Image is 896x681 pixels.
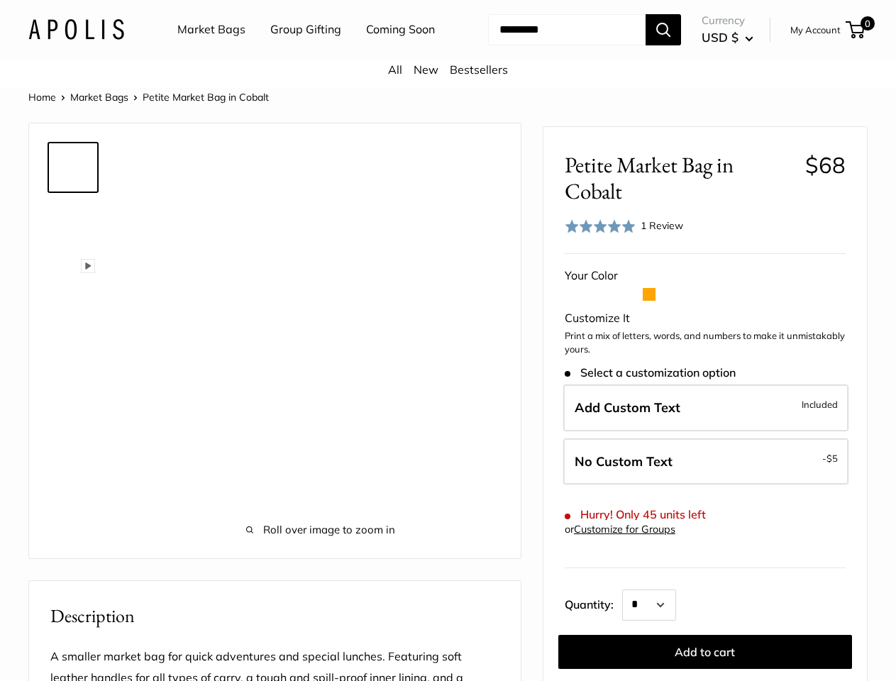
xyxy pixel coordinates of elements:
span: Currency [702,11,753,31]
button: USD $ [702,26,753,49]
span: - [822,450,838,467]
nav: Breadcrumb [28,88,269,106]
input: Search... [488,14,646,45]
span: $68 [805,151,846,179]
span: Roll over image to zoom in [143,520,499,540]
p: Print a mix of letters, words, and numbers to make it unmistakably yours. [565,329,846,357]
button: Search [646,14,681,45]
a: Petite Market Bag in Cobalt [48,142,99,193]
div: or [565,520,675,539]
a: Petite Market Bag in Cobalt [48,312,99,363]
a: Home [28,91,56,104]
a: Petite Market Bag in Cobalt [48,199,99,250]
a: Petite Market Bag in Cobalt [48,369,99,420]
a: Petite Market Bag in Cobalt [48,255,99,306]
a: Group Gifting [270,19,341,40]
label: Leave Blank [563,438,848,485]
a: Market Bags [70,91,128,104]
a: Petite Market Bag in Cobalt [48,426,99,477]
span: USD $ [702,30,739,45]
span: No Custom Text [575,453,673,470]
a: 0 [847,21,865,38]
div: Your Color [565,265,846,287]
span: Petite Market Bag in Cobalt [143,91,269,104]
a: Bestsellers [450,62,508,77]
a: Customize for Groups [574,523,675,536]
span: Included [802,396,838,413]
span: $5 [826,453,838,464]
a: Petite Market Bag in Cobalt [48,482,99,533]
label: Add Custom Text [563,384,848,431]
span: 1 Review [641,219,683,232]
span: Add Custom Text [575,399,680,416]
a: Coming Soon [366,19,435,40]
a: Market Bags [177,19,245,40]
img: Apolis [28,19,124,40]
button: Add to cart [558,635,852,669]
div: Customize It [565,308,846,329]
span: Select a customization option [565,366,736,380]
a: My Account [790,21,841,38]
h2: Description [50,602,499,630]
span: Petite Market Bag in Cobalt [565,152,795,204]
span: 0 [861,16,875,31]
a: New [414,62,438,77]
span: Hurry! Only 45 units left [565,508,706,521]
label: Quantity: [565,585,622,621]
a: All [388,62,402,77]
